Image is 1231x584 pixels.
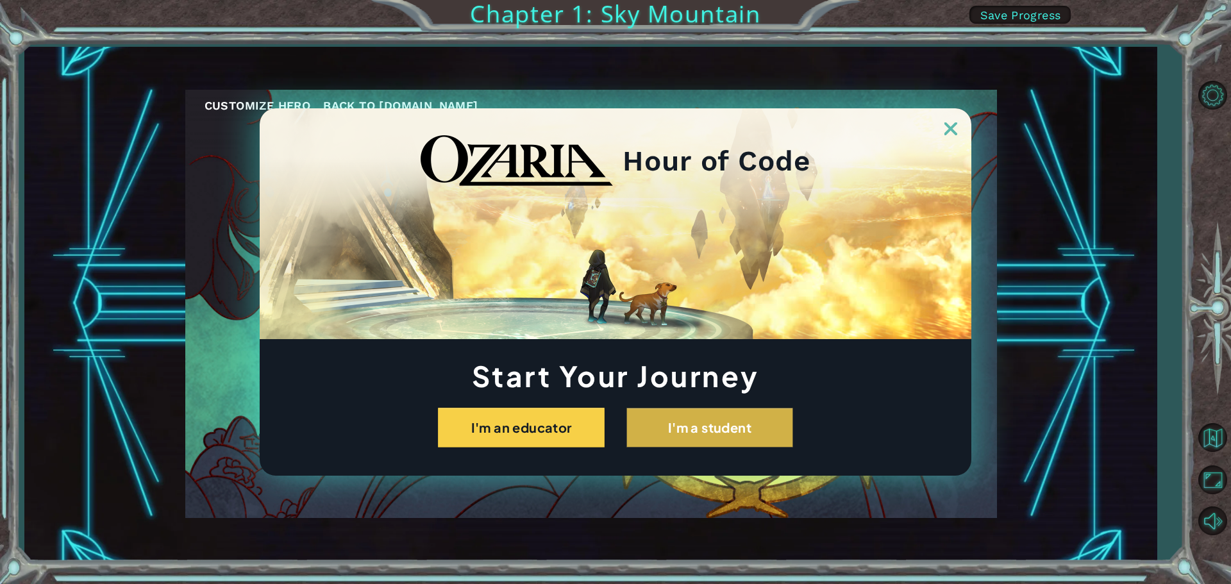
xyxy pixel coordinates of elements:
[260,363,971,388] h1: Start Your Journey
[421,135,613,187] img: blackOzariaWordmark.png
[438,408,605,447] button: I'm an educator
[944,122,957,135] img: ExitButton_Dusk.png
[623,149,810,173] h2: Hour of Code
[626,408,793,447] button: I'm a student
